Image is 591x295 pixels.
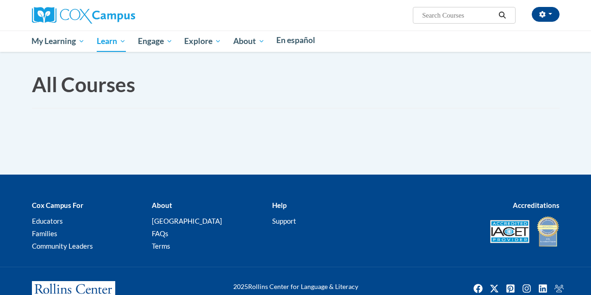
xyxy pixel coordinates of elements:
[233,36,265,47] span: About
[272,217,296,225] a: Support
[31,36,85,47] span: My Learning
[152,242,170,250] a: Terms
[272,201,286,209] b: Help
[152,217,222,225] a: [GEOGRAPHIC_DATA]
[276,35,315,45] span: En español
[178,31,227,52] a: Explore
[271,31,322,50] a: En español
[490,220,529,243] img: Accredited IACET® Provider
[32,217,63,225] a: Educators
[495,10,509,21] button: Search
[91,31,132,52] a: Learn
[532,7,560,22] button: Account Settings
[32,72,135,96] span: All Courses
[184,36,221,47] span: Explore
[233,282,248,290] span: 2025
[97,36,126,47] span: Learn
[32,11,135,19] a: Cox Campus
[138,36,173,47] span: Engage
[26,31,91,52] a: My Learning
[132,31,179,52] a: Engage
[152,229,168,238] a: FAQs
[32,242,93,250] a: Community Leaders
[227,31,271,52] a: About
[152,201,172,209] b: About
[32,229,57,238] a: Families
[421,10,495,21] input: Search Courses
[32,7,135,24] img: Cox Campus
[513,201,560,209] b: Accreditations
[536,215,560,248] img: IDA® Accredited
[25,31,566,52] div: Main menu
[32,201,83,209] b: Cox Campus For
